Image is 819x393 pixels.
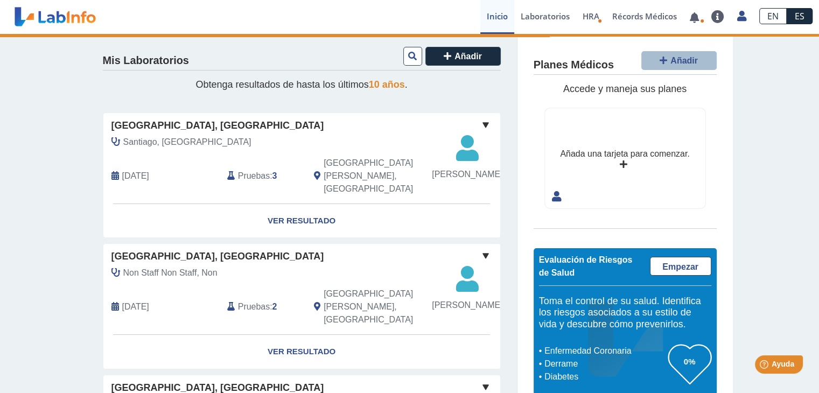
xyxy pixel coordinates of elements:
a: Ver Resultado [103,204,500,238]
span: Santiago, Nancy [123,136,251,149]
span: Non Staff Non Staff, Non [123,266,218,279]
li: Derrame [542,357,668,370]
div: Añada una tarjeta para comenzar. [560,148,689,160]
span: Empezar [662,262,698,271]
div: : [219,157,306,195]
li: Enfermedad Coronaria [542,345,668,357]
button: Añadir [425,47,501,66]
b: 2 [272,302,277,311]
span: Obtenga resultados de hasta los últimos . [195,79,407,90]
h5: Toma el control de su salud. Identifica los riesgos asociados a su estilo de vida y descubre cómo... [539,296,711,331]
h4: Mis Laboratorios [103,54,189,67]
span: Añadir [454,52,482,61]
span: San Juan, PR [324,157,443,195]
span: Pruebas [238,300,270,313]
a: Empezar [650,257,711,276]
a: EN [759,8,787,24]
span: [GEOGRAPHIC_DATA], [GEOGRAPHIC_DATA] [111,118,324,133]
h4: Planes Médicos [534,59,614,72]
li: Diabetes [542,370,668,383]
span: Pruebas [238,170,270,183]
span: 2025-04-16 [122,300,149,313]
button: Añadir [641,51,717,70]
span: 10 años [369,79,405,90]
a: Ver Resultado [103,335,500,369]
span: Añadir [670,56,698,65]
b: 3 [272,171,277,180]
span: [GEOGRAPHIC_DATA], [GEOGRAPHIC_DATA] [111,249,324,264]
span: [PERSON_NAME] [432,168,502,181]
h3: 0% [668,355,711,368]
iframe: Help widget launcher [723,351,807,381]
span: [PERSON_NAME] [432,299,502,312]
span: 2025-09-10 [122,170,149,183]
span: Evaluación de Riesgos de Salud [539,255,633,277]
a: ES [787,8,813,24]
div: : [219,287,306,326]
span: San Juan, PR [324,287,443,326]
span: HRA [583,11,599,22]
span: Accede y maneja sus planes [563,83,687,94]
